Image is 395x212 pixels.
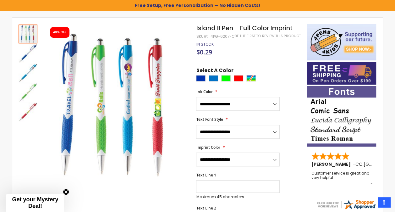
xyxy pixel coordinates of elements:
[307,62,376,85] img: Free shipping on orders over $199
[12,196,58,209] span: Get your Mystery Deal!
[196,194,280,199] p: Maximum 45 characters
[196,34,208,39] strong: SKU
[210,34,234,39] div: 4PG-6207FC
[196,172,216,178] span: Text Line 1
[311,171,372,185] div: Customer service is great and very helpful
[19,44,37,63] img: Island II Pen - Full Color Imprint
[221,75,231,81] div: Lime Green
[19,64,37,82] img: Island II Pen - Full Color Imprint
[196,89,212,94] span: Ink Color
[307,24,376,60] img: 4pens 4 kids
[196,48,212,56] span: $0.29
[196,24,292,32] span: Island II Pen - Full Color Imprint
[196,75,206,81] div: Blue
[234,34,300,38] a: Be the first to review this product
[19,103,37,121] img: Island II Pen - Full Color Imprint
[196,42,213,47] span: In stock
[53,30,66,35] div: 40% OFF
[343,195,395,212] iframe: Google Customer Reviews
[63,189,69,195] button: Close teaser
[196,42,213,47] div: Availability
[196,117,223,122] span: Text Font Style
[316,199,376,210] img: 4pens.com widget logo
[209,75,218,81] div: Blue Light
[307,86,376,147] img: font-personalization-examples
[6,194,64,212] div: Get your Mystery Deal!Close teaser
[19,83,37,102] img: Island II Pen - Full Color Imprint
[355,161,363,167] span: CO
[19,43,38,63] div: Island II Pen - Full Color Imprint
[234,75,243,81] div: Red
[311,161,353,167] span: [PERSON_NAME]
[196,145,220,150] span: Imprint Color
[196,67,233,75] span: Select A Color
[19,63,38,82] div: Island II Pen - Full Color Imprint
[19,24,38,43] div: Island II Pen - Full Color Imprint
[196,205,216,211] span: Text Line 2
[19,82,38,102] div: Island II Pen - Full Color Imprint
[44,33,188,177] img: Island II Pen - Full Color Imprint
[316,206,376,211] a: 4pens.com certificate URL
